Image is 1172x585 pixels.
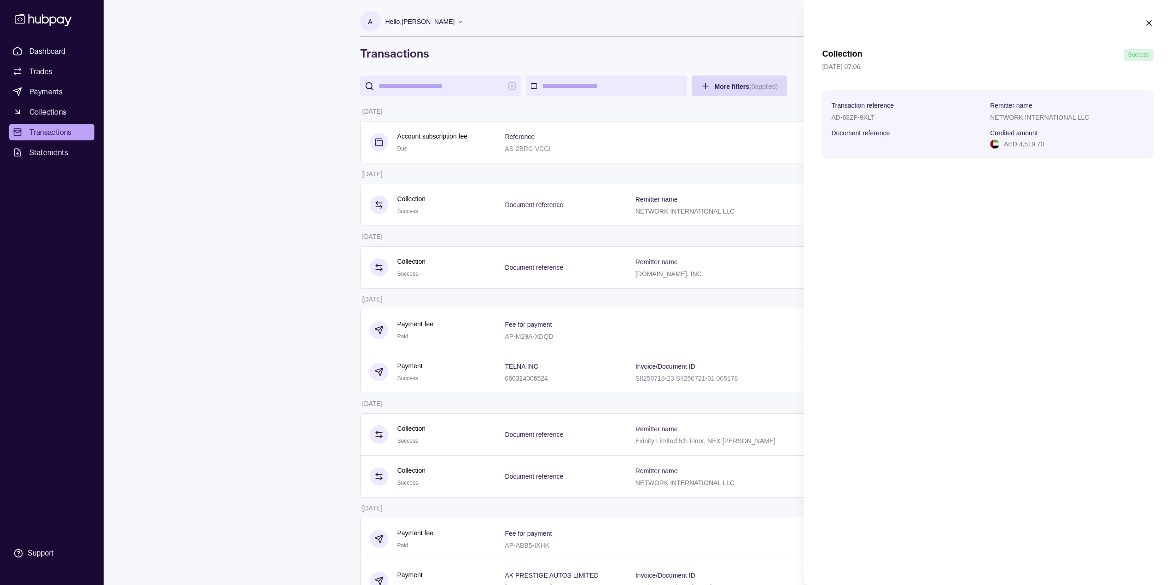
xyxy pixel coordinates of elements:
img: ae [990,139,999,149]
p: AD-68ZF-9XLT [831,114,875,121]
p: Remitter name [990,102,1032,109]
p: Document reference [831,129,890,137]
p: Credited amount [990,129,1038,137]
h1: Collection [822,49,862,61]
p: NETWORK INTERNATIONAL LLC [990,114,1089,121]
span: Success [1128,52,1149,58]
p: Transaction reference [831,102,894,109]
p: [DATE] 07:06 [822,62,1154,72]
p: AED 4,519.70 [1004,139,1044,149]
